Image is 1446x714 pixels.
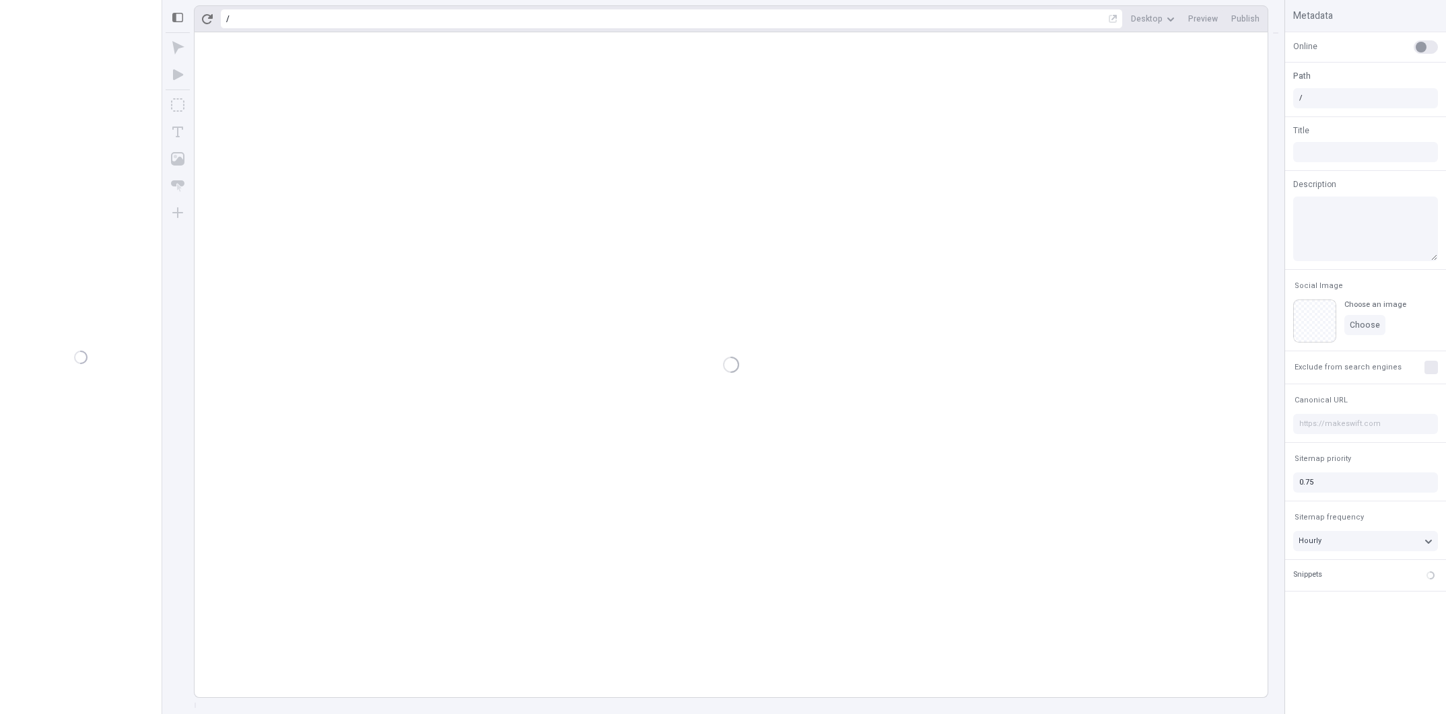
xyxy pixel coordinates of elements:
[166,174,190,198] button: Button
[1292,509,1367,526] button: Sitemap frequency
[1295,454,1351,464] span: Sitemap priority
[1295,512,1364,522] span: Sitemap frequency
[1293,569,1322,581] div: Snippets
[1350,320,1380,330] span: Choose
[226,13,230,24] div: /
[1299,535,1321,546] span: Hourly
[1292,278,1346,294] button: Social Image
[166,120,190,144] button: Text
[1293,531,1438,551] button: Hourly
[1295,281,1343,291] span: Social Image
[1344,299,1406,310] div: Choose an image
[166,147,190,171] button: Image
[1292,359,1404,376] button: Exclude from search engines
[1231,13,1260,24] span: Publish
[1126,9,1180,29] button: Desktop
[1292,451,1354,467] button: Sitemap priority
[1293,124,1309,137] span: Title
[1226,9,1265,29] button: Publish
[1293,70,1311,82] span: Path
[1292,392,1350,408] button: Canonical URL
[1344,315,1385,335] button: Choose
[1293,414,1438,434] input: https://makeswift.com
[1293,178,1336,190] span: Description
[1131,13,1163,24] span: Desktop
[166,93,190,117] button: Box
[1183,9,1223,29] button: Preview
[1293,40,1317,52] span: Online
[1295,395,1348,405] span: Canonical URL
[1295,362,1402,372] span: Exclude from search engines
[1188,13,1218,24] span: Preview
